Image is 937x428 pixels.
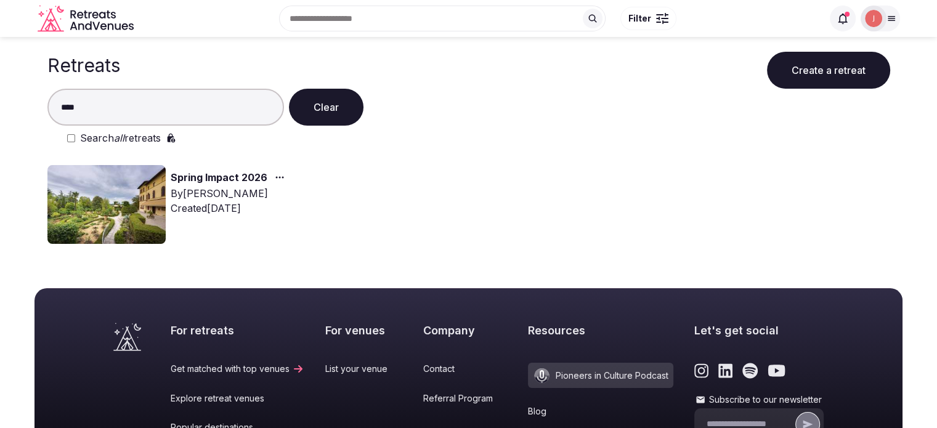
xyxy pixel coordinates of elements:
a: Link to the retreats and venues LinkedIn page [718,363,732,379]
em: all [114,132,124,144]
a: Link to the retreats and venues Instagram page [694,363,708,379]
h2: Resources [528,323,673,338]
label: Subscribe to our newsletter [694,394,824,406]
div: By [PERSON_NAME] [171,186,290,201]
a: Spring Impact 2026 [171,170,267,186]
button: Filter [620,7,676,30]
a: Blog [528,405,673,418]
a: Link to the retreats and venues Youtube page [768,363,785,379]
a: Link to the retreats and venues Spotify page [742,363,758,379]
svg: Retreats and Venues company logo [38,5,136,33]
label: Search retreats [80,131,161,145]
h2: For retreats [171,323,304,338]
h1: Retreats [47,54,120,76]
a: List your venue [325,363,402,375]
a: Get matched with top venues [171,363,304,375]
button: Create a retreat [767,52,890,89]
span: Filter [628,12,651,25]
a: Contact [423,363,508,375]
h2: Company [423,323,508,338]
a: Visit the homepage [38,5,136,33]
a: Pioneers in Culture Podcast [528,363,673,388]
button: Clear [289,89,363,126]
a: Explore retreat venues [171,392,304,405]
img: Joanna Asiukiewicz [865,10,882,27]
img: Top retreat image for the retreat: Spring Impact 2026 [47,165,166,244]
div: Created [DATE] [171,201,290,216]
a: Visit the homepage [113,323,141,351]
a: Referral Program [423,392,508,405]
h2: Let's get social [694,323,824,338]
h2: For venues [325,323,402,338]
